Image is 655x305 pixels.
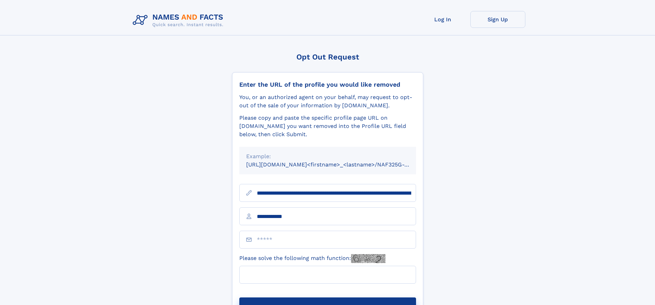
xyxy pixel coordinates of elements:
label: Please solve the following math function: [239,254,385,263]
div: Enter the URL of the profile you would like removed [239,81,416,88]
div: You, or an authorized agent on your behalf, may request to opt-out of the sale of your informatio... [239,93,416,110]
a: Log In [415,11,470,28]
div: Example: [246,152,409,161]
div: Opt Out Request [232,53,423,61]
small: [URL][DOMAIN_NAME]<firstname>_<lastname>/NAF325G-xxxxxxxx [246,161,429,168]
div: Please copy and paste the specific profile page URL on [DOMAIN_NAME] you want removed into the Pr... [239,114,416,139]
img: Logo Names and Facts [130,11,229,30]
a: Sign Up [470,11,525,28]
